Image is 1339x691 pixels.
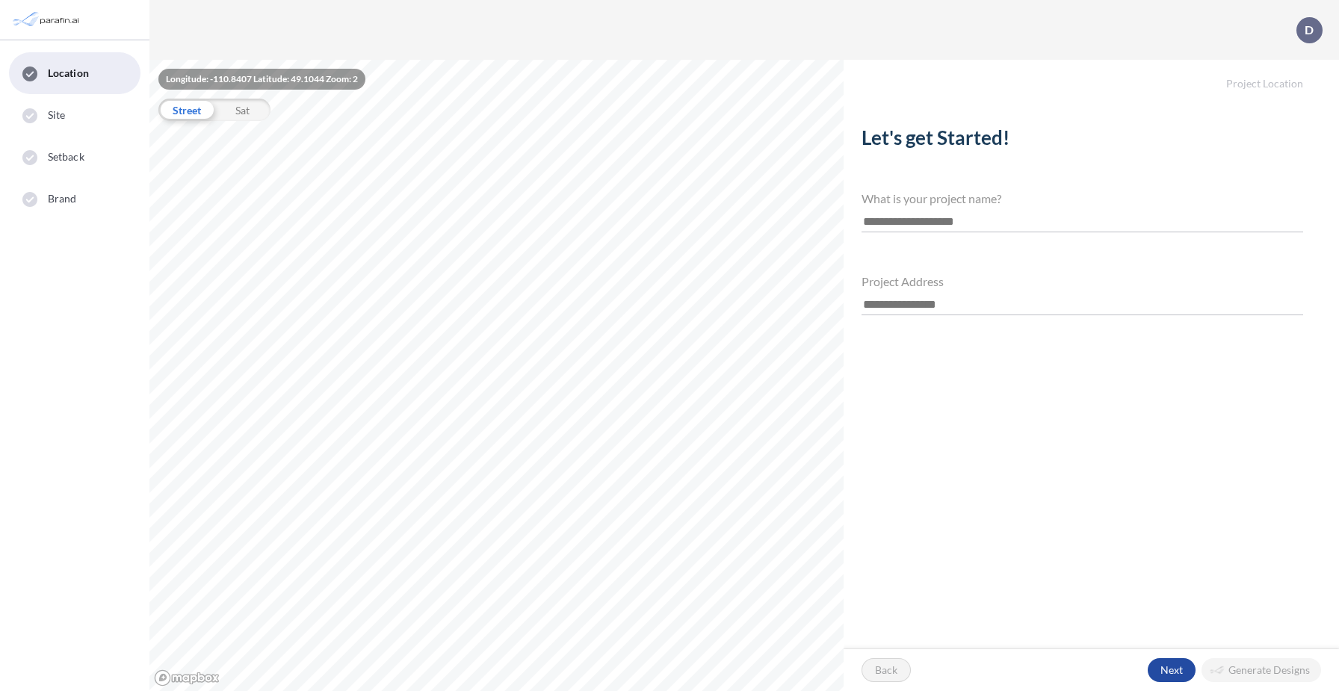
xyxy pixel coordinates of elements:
h2: Let's get Started! [862,126,1303,155]
div: Street [158,99,214,121]
img: Parafin [11,6,84,34]
span: Location [48,66,89,81]
a: Mapbox homepage [154,669,220,687]
h4: What is your project name? [862,191,1303,205]
h4: Project Address [862,274,1303,288]
span: Site [48,108,65,123]
h5: Project Location [844,60,1339,90]
div: Longitude: -110.8407 Latitude: 49.1044 Zoom: 2 [158,69,365,90]
canvas: Map [149,60,844,691]
span: Brand [48,191,77,206]
button: Next [1148,658,1196,682]
p: D [1305,23,1314,37]
span: Setback [48,149,84,164]
p: Next [1160,663,1183,678]
div: Sat [214,99,270,121]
